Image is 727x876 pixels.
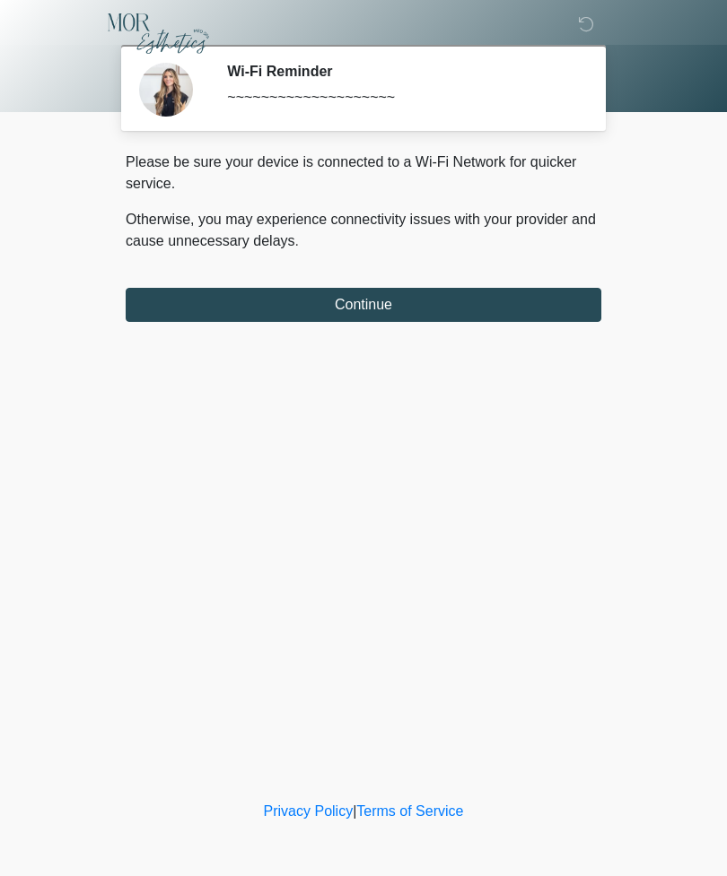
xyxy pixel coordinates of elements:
[227,87,574,108] div: ~~~~~~~~~~~~~~~~~~~~
[295,233,299,248] span: .
[356,803,463,819] a: Terms of Service
[126,288,601,322] button: Continue
[126,209,601,252] p: Otherwise, you may experience connectivity issues with your provider and cause unnecessary delays
[139,63,193,117] img: Agent Avatar
[264,803,354,819] a: Privacy Policy
[108,13,209,54] img: Mor Esthetics Logo
[126,152,601,195] p: Please be sure your device is connected to a Wi-Fi Network for quicker service.
[353,803,356,819] a: |
[227,63,574,80] h2: Wi-Fi Reminder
